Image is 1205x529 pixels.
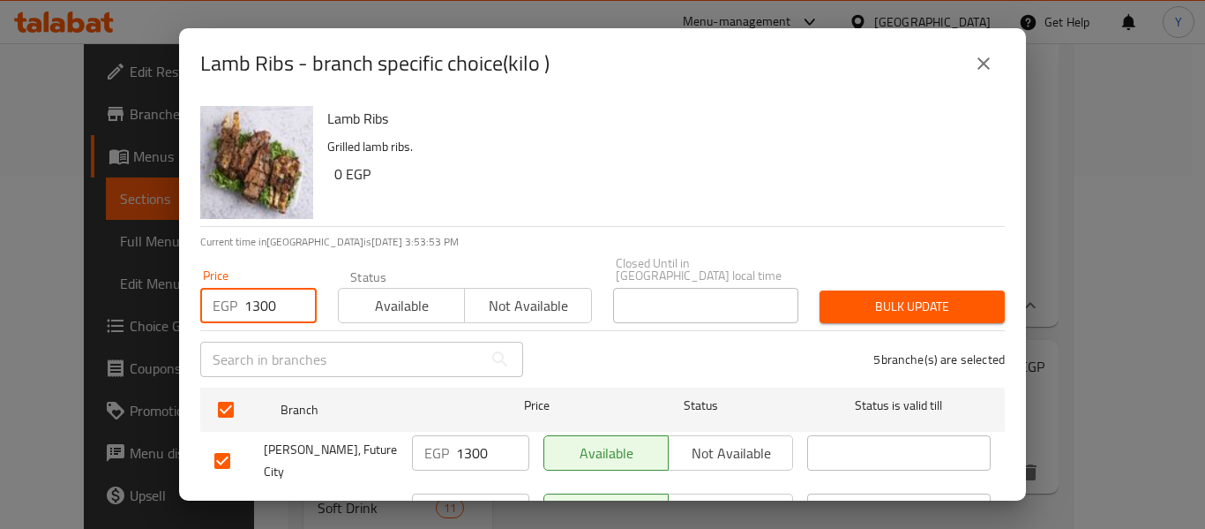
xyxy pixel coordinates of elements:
p: EGP [213,295,237,316]
span: Available [551,499,662,525]
button: Available [543,435,669,471]
span: Not available [472,293,584,319]
span: Status [610,395,793,417]
input: Search in branches [200,342,483,377]
h2: Lamb Ribs - branch specific choice(kilo ) [200,49,550,78]
button: Not available [668,494,793,529]
input: Please enter price [456,494,529,529]
h6: Lamb Ribs [327,106,991,131]
button: close [962,42,1005,85]
p: Current time in [GEOGRAPHIC_DATA] is [DATE] 3:53:53 PM [200,234,1005,250]
span: Status is valid till [807,395,991,417]
p: EGP [424,442,449,464]
span: [PERSON_NAME], Future City [264,439,398,483]
p: 5 branche(s) are selected [873,351,1005,368]
img: Lamb Ribs [200,106,313,219]
span: Not available [676,499,786,525]
button: Not available [464,288,591,323]
p: EGP [424,501,449,522]
span: Not available [676,441,786,466]
span: Price [478,395,595,417]
button: Bulk update [820,291,1005,323]
span: Bulk update [834,296,991,318]
h6: 0 EGP [334,162,991,186]
button: Available [543,494,669,529]
span: Available [551,441,662,466]
p: Grilled lamb ribs. [327,136,991,158]
input: Please enter price [456,435,529,471]
button: Available [338,288,465,323]
button: Not available [668,435,793,471]
span: Available [346,293,458,319]
input: Please enter price [244,288,317,323]
span: Branch [281,399,464,421]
